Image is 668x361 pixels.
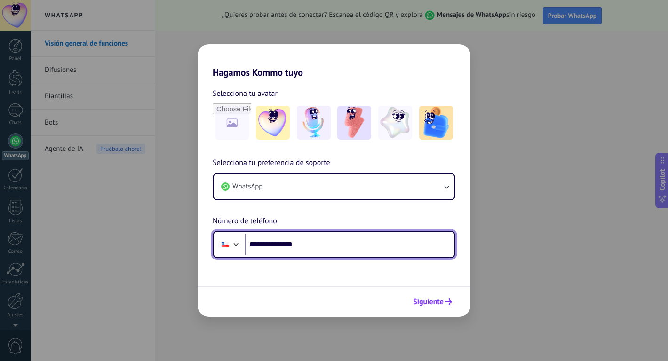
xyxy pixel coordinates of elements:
[213,157,330,169] span: Selecciona tu preferencia de soporte
[213,215,277,228] span: Número de teléfono
[213,87,278,100] span: Selecciona tu avatar
[297,106,331,140] img: -2.jpeg
[419,106,453,140] img: -5.jpeg
[232,182,262,191] span: WhatsApp
[413,298,444,305] span: Siguiente
[256,106,290,140] img: -1.jpeg
[378,106,412,140] img: -4.jpeg
[216,235,234,254] div: Chile: + 56
[214,174,454,199] button: WhatsApp
[337,106,371,140] img: -3.jpeg
[198,44,470,78] h2: Hagamos Kommo tuyo
[409,294,456,310] button: Siguiente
